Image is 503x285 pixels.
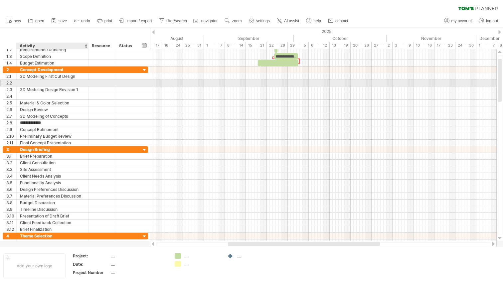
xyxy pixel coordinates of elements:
div: .... [237,253,273,259]
div: 3D Modeling of Concepts [20,113,85,119]
div: Budget Discussion [20,200,85,206]
div: 27 - 2 [372,42,393,49]
span: navigator [201,19,218,23]
a: help [304,17,323,25]
div: Project Number [73,270,109,275]
div: 24 - 30 [455,42,476,49]
div: 3.6 [6,186,16,193]
div: Functionality Analysis [20,180,85,186]
div: Client Consultation [20,160,85,166]
span: help [313,19,321,23]
div: 29 - 5 [288,42,309,49]
a: new [5,17,23,25]
a: my account [442,17,474,25]
div: Design Briefing [20,146,85,153]
div: 3 [6,146,16,153]
div: 3.3 [6,166,16,173]
div: Material Preferences Discussion [20,193,85,199]
div: Budget Estimation [20,60,85,66]
div: 2.6 [6,106,16,113]
div: Client Needs Analysis [20,173,85,179]
div: Material & Color Selection [20,100,85,106]
div: Client Feedback Collection [20,219,85,226]
div: 2.3 [6,86,16,93]
div: 3.2 [6,160,16,166]
div: 3.10 [6,213,16,219]
div: .... [111,261,167,267]
div: 17 - 23 [434,42,455,49]
div: Brief Preparation [20,153,85,159]
span: open [35,19,44,23]
div: October 2025 [294,35,387,42]
div: Preliminary Budget Review [20,133,85,139]
div: 3.8 [6,200,16,206]
div: Final Concept Presentation [20,140,85,146]
div: Concept Refinement [20,126,85,133]
div: Design Preferences Discussion [20,186,85,193]
div: Scope Definition [20,53,85,60]
div: Site Assessment [20,166,85,173]
div: 3.11 [6,219,16,226]
div: 2.1 [6,73,16,79]
div: 3D Modeling Design Revision 1 [20,86,85,93]
div: Status [119,43,134,49]
div: Exploration of Theme Options [20,239,85,246]
div: 1.2 [6,47,16,53]
span: log out [486,19,498,23]
div: 2.2 [6,80,16,86]
span: save [59,19,67,23]
div: 3 - 9 [393,42,414,49]
div: November 2025 [387,35,476,42]
div: Resource [92,43,112,49]
a: zoom [223,17,244,25]
div: 1.4 [6,60,16,66]
div: 2.8 [6,120,16,126]
a: log out [477,17,500,25]
div: 2 [6,67,16,73]
a: save [50,17,69,25]
div: Activity [20,43,85,49]
div: 2.10 [6,133,16,139]
a: open [26,17,46,25]
div: .... [111,253,167,259]
span: print [104,19,112,23]
div: 2.11 [6,140,16,146]
div: 13 - 19 [330,42,351,49]
div: 2.7 [6,113,16,119]
div: Brief Finalization [20,226,85,232]
div: 22 - 28 [267,42,288,49]
div: 2.5 [6,100,16,106]
span: import / export [126,19,152,23]
div: 10 - 16 [414,42,434,49]
div: 3.5 [6,180,16,186]
span: contact [335,19,348,23]
div: .... [111,270,167,275]
div: Concept Development [20,67,85,73]
div: Timeline Discussion [20,206,85,213]
div: 8 - 14 [225,42,246,49]
a: AI assist [275,17,301,25]
a: settings [247,17,272,25]
a: filter/search [157,17,189,25]
div: .... [184,261,221,267]
a: print [95,17,114,25]
div: Date: [73,261,109,267]
div: 3.9 [6,206,16,213]
div: 25 - 31 [183,42,204,49]
div: 2.4 [6,93,16,99]
div: 4 [6,233,16,239]
div: 1 - 7 [204,42,225,49]
a: contact [326,17,350,25]
span: zoom [232,19,242,23]
div: Requirements Gathering [20,47,85,53]
div: 3.12 [6,226,16,232]
div: 11 - 17 [141,42,162,49]
div: 3.4 [6,173,16,179]
span: settings [256,19,270,23]
div: Project: [73,253,109,259]
a: import / export [117,17,154,25]
span: my account [451,19,472,23]
div: 20 - 26 [351,42,372,49]
div: 1.3 [6,53,16,60]
div: 4.1 [6,239,16,246]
